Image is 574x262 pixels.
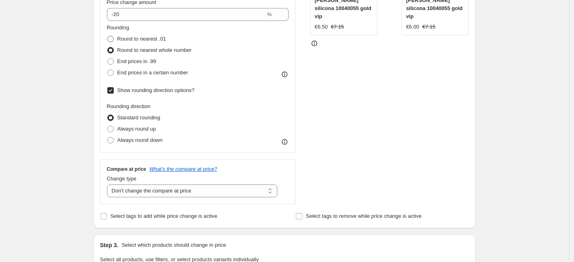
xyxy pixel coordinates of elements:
p: Select which products should change in price [121,241,226,249]
span: Round to nearest .01 [117,36,166,42]
button: What's the compare at price? [150,166,217,172]
span: End prices in a certain number [117,70,188,76]
span: End prices in .99 [117,58,156,64]
span: Show rounding direction options? [117,87,195,93]
strike: €7.15 [422,23,436,31]
strike: €7.15 [331,23,344,31]
span: Always round down [117,137,163,143]
span: Select tags to remove while price change is active [306,213,422,219]
span: Round to nearest whole number [117,47,192,53]
h2: Step 3. [100,241,119,249]
span: Rounding direction [107,103,150,109]
span: Always round up [117,126,156,132]
span: Change type [107,176,137,182]
div: €6.50 [315,23,328,31]
div: €6.00 [406,23,419,31]
span: Rounding [107,25,129,31]
span: Select tags to add while price change is active [111,213,217,219]
input: -20 [107,8,266,21]
span: % [267,11,272,17]
h3: Compare at price [107,166,146,172]
span: Standard rounding [117,115,160,121]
